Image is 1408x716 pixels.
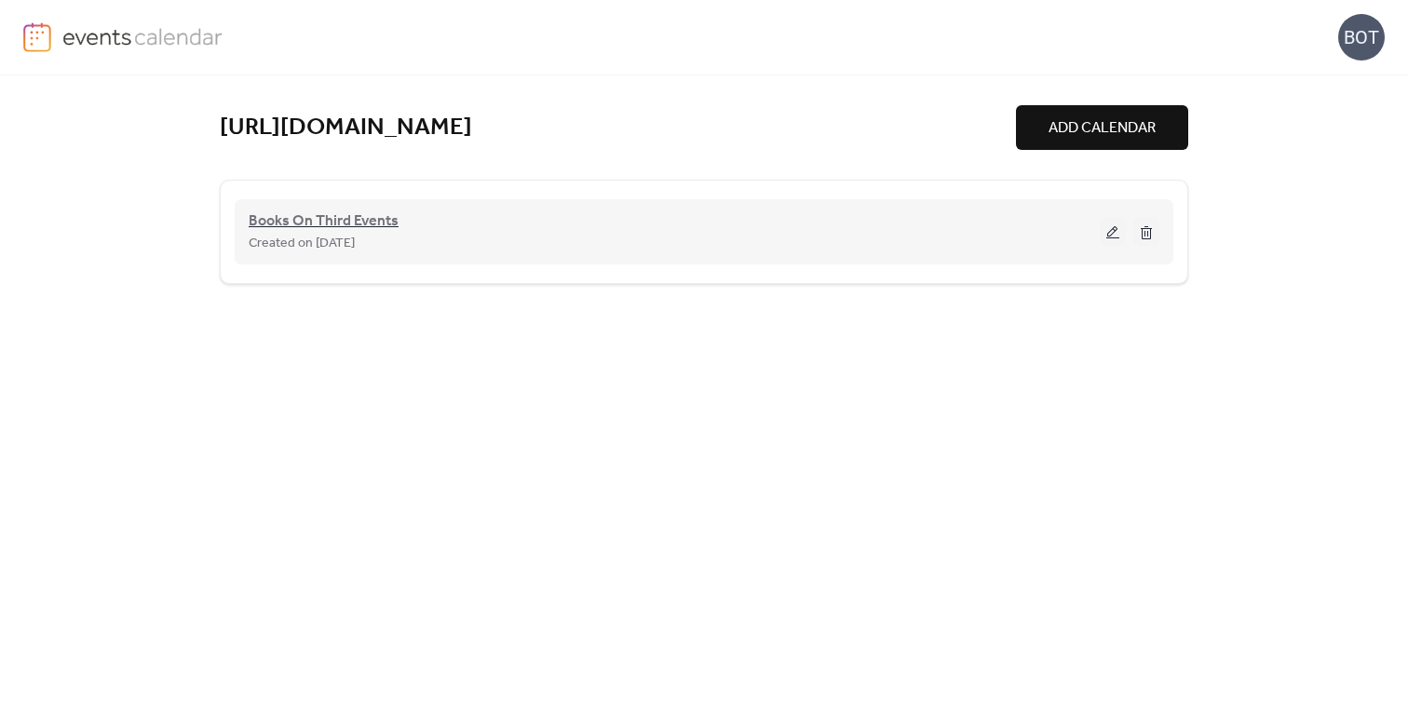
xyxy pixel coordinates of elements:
[249,216,399,227] a: Books On Third Events
[1016,105,1188,150] button: ADD CALENDAR
[249,210,399,233] span: Books On Third Events
[23,22,51,52] img: logo
[249,233,355,255] span: Created on [DATE]
[220,113,472,143] a: [URL][DOMAIN_NAME]
[1049,117,1156,140] span: ADD CALENDAR
[62,22,223,50] img: logo-type
[1338,14,1385,61] div: BOT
